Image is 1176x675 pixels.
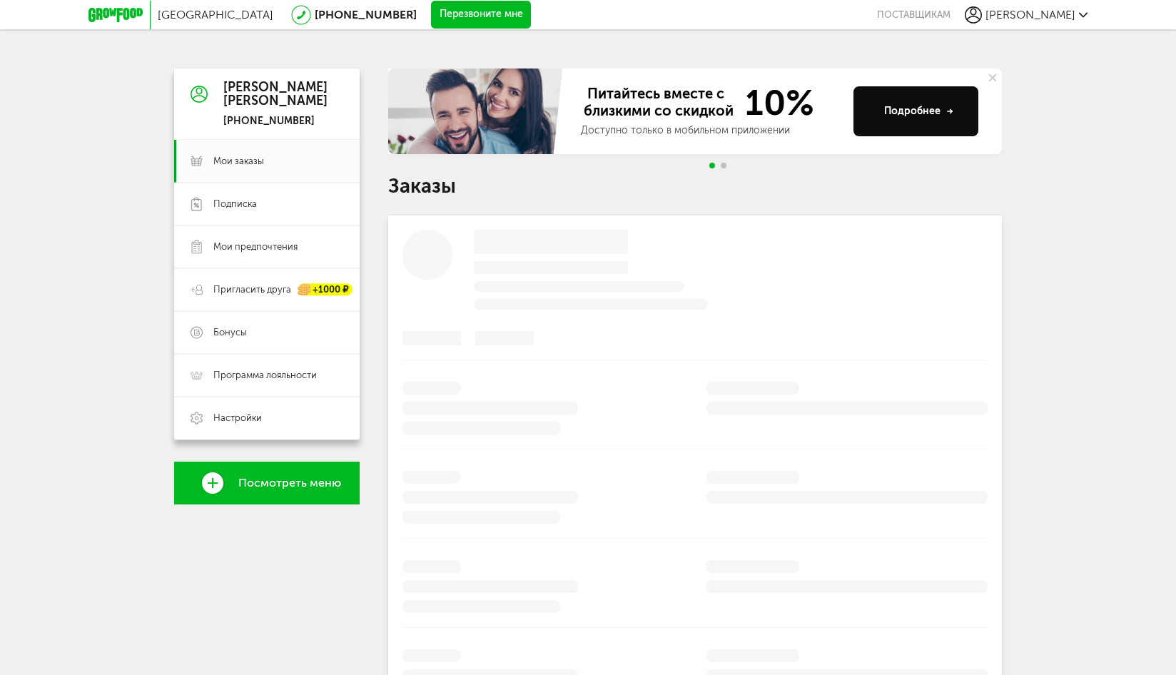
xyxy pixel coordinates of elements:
[388,68,567,154] img: family-banner.579af9d.jpg
[581,123,842,138] div: Доступно только в мобильном приложении
[581,85,736,121] span: Питайтесь вместе с близкими со скидкой
[174,183,360,225] a: Подписка
[174,268,360,311] a: Пригласить друга +1000 ₽
[721,163,726,168] span: Go to slide 2
[158,8,273,21] span: [GEOGRAPHIC_DATA]
[736,85,814,121] span: 10%
[174,311,360,354] a: Бонусы
[213,283,291,296] span: Пригласить друга
[884,104,953,118] div: Подробнее
[174,140,360,183] a: Мои заказы
[853,86,978,136] button: Подробнее
[174,354,360,397] a: Программа лояльности
[238,477,341,489] span: Посмотреть меню
[174,397,360,440] a: Настройки
[174,462,360,504] a: Посмотреть меню
[985,8,1075,21] span: [PERSON_NAME]
[213,369,317,382] span: Программа лояльности
[315,8,417,21] a: [PHONE_NUMBER]
[223,115,328,128] div: [PHONE_NUMBER]
[174,225,360,268] a: Мои предпочтения
[388,177,1002,196] h1: Заказы
[431,1,531,29] button: Перезвоните мне
[298,284,353,296] div: +1000 ₽
[213,240,298,253] span: Мои предпочтения
[213,412,262,425] span: Настройки
[213,326,247,339] span: Бонусы
[213,155,264,168] span: Мои заказы
[213,198,257,210] span: Подписка
[223,81,328,109] div: [PERSON_NAME] [PERSON_NAME]
[709,163,715,168] span: Go to slide 1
